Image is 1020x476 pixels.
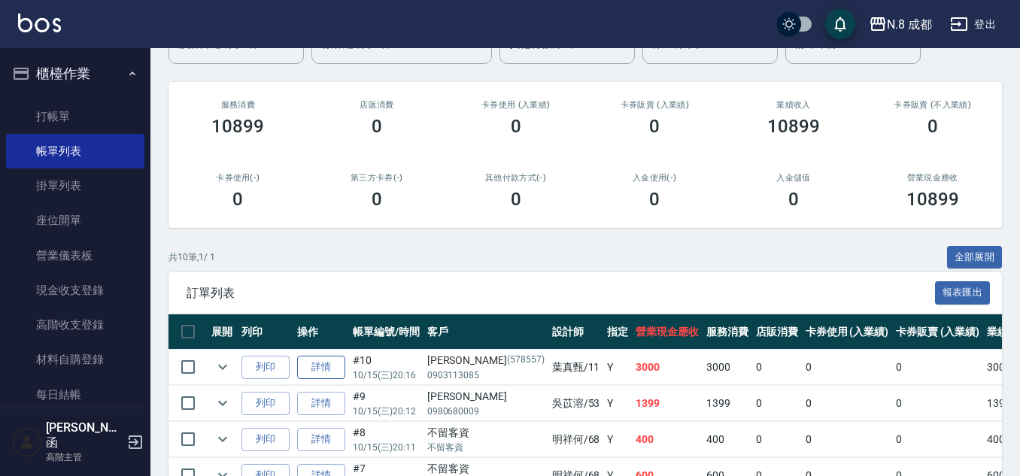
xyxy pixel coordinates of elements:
th: 客戶 [423,314,548,350]
button: expand row [211,428,234,450]
a: 詳情 [297,392,345,415]
h2: 其他付款方式(-) [464,173,567,183]
button: 報表匯出 [935,281,991,305]
h3: 0 [511,189,521,210]
h2: 店販消費 [326,100,429,110]
td: #9 [349,386,423,421]
th: 設計師 [548,314,604,350]
td: Y [603,350,632,385]
td: 0 [752,386,802,421]
p: 共 10 筆, 1 / 1 [168,250,215,264]
td: 3000 [703,350,752,385]
td: 0 [802,422,893,457]
td: 葉真甄 /11 [548,350,604,385]
td: 1399 [703,386,752,421]
div: [PERSON_NAME] [427,389,545,405]
a: 打帳單 [6,99,144,134]
h3: 服務消費 [187,100,290,110]
a: 每日結帳 [6,377,144,412]
th: 操作 [293,314,349,350]
img: Person [12,427,42,457]
td: 0 [892,350,983,385]
h5: [PERSON_NAME]函 [46,420,123,450]
td: 明祥何 /68 [548,422,604,457]
span: 訂單列表 [187,286,935,301]
div: 不留客資 [427,425,545,441]
td: 0 [752,422,802,457]
h2: 入金使用(-) [603,173,706,183]
th: 展開 [208,314,238,350]
th: 服務消費 [703,314,752,350]
h3: 10899 [767,116,820,137]
button: expand row [211,356,234,378]
a: 材料自購登錄 [6,342,144,377]
a: 詳情 [297,356,345,379]
td: 0 [802,386,893,421]
p: 10/15 (三) 20:11 [353,441,420,454]
th: 店販消費 [752,314,802,350]
button: 列印 [241,392,290,415]
td: Y [603,422,632,457]
h3: 0 [511,116,521,137]
button: 櫃檯作業 [6,54,144,93]
p: (578557) [507,353,545,368]
h3: 0 [372,116,382,137]
td: 3000 [632,350,703,385]
a: 帳單列表 [6,134,144,168]
p: 10/15 (三) 20:12 [353,405,420,418]
button: 全部展開 [947,246,1003,269]
button: save [825,9,855,39]
p: 不留客資 [427,441,545,454]
td: 400 [632,422,703,457]
button: 列印 [241,356,290,379]
h3: 0 [788,189,799,210]
td: 1399 [632,386,703,421]
button: expand row [211,392,234,414]
button: 登出 [944,11,1002,38]
button: 列印 [241,428,290,451]
td: 0 [892,386,983,421]
h2: 業績收入 [742,100,845,110]
h3: 0 [232,189,243,210]
img: Logo [18,14,61,32]
td: 0 [892,422,983,457]
td: Y [603,386,632,421]
div: N.8 成都 [887,15,932,34]
h3: 0 [649,116,660,137]
p: 0980680009 [427,405,545,418]
th: 列印 [238,314,293,350]
th: 指定 [603,314,632,350]
h2: 卡券販賣 (入業績) [603,100,706,110]
td: 0 [802,350,893,385]
h2: 卡券使用 (入業績) [464,100,567,110]
p: 10/15 (三) 20:16 [353,368,420,382]
th: 營業現金應收 [632,314,703,350]
p: 0903113085 [427,368,545,382]
a: 報表匯出 [935,285,991,299]
h3: 0 [372,189,382,210]
h2: 卡券使用(-) [187,173,290,183]
div: [PERSON_NAME] [427,353,545,368]
a: 高階收支登錄 [6,308,144,342]
a: 掛單列表 [6,168,144,203]
th: 卡券使用 (入業績) [802,314,893,350]
a: 座位開單 [6,203,144,238]
a: 營業儀表板 [6,238,144,273]
p: 高階主管 [46,450,123,464]
td: #8 [349,422,423,457]
th: 卡券販賣 (入業績) [892,314,983,350]
a: 現金收支登錄 [6,273,144,308]
h3: 10899 [211,116,264,137]
h3: 0 [649,189,660,210]
h2: 營業現金應收 [881,173,984,183]
td: 吳苡溶 /53 [548,386,604,421]
h2: 入金儲值 [742,173,845,183]
button: N.8 成都 [863,9,938,40]
th: 帳單編號/時間 [349,314,423,350]
h2: 第三方卡券(-) [326,173,429,183]
td: #10 [349,350,423,385]
h2: 卡券販賣 (不入業績) [881,100,984,110]
a: 詳情 [297,428,345,451]
td: 0 [752,350,802,385]
h3: 10899 [906,189,959,210]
